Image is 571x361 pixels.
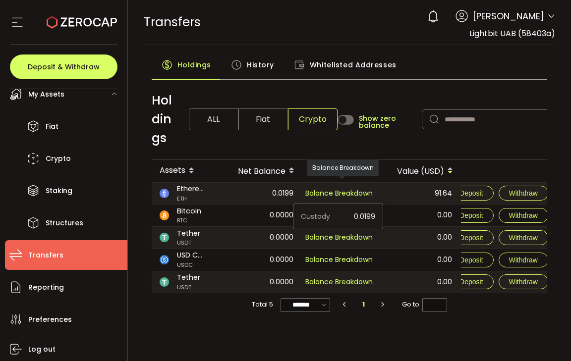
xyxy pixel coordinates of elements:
[359,115,417,129] span: Show zero balance
[307,159,379,176] div: Balance Breakdown
[223,162,302,179] div: Net Balance
[459,189,483,197] span: Deposit
[469,28,555,39] span: Lightbit UAB (58403a)
[189,108,238,130] span: ALL
[160,255,169,264] img: usdc_portfolio.svg
[305,232,373,243] span: Balance Breakdown
[456,254,571,361] iframe: Chat Widget
[46,152,71,166] span: Crypto
[382,162,461,179] div: Value (USD)
[301,209,330,224] span: Custody
[354,209,375,224] span: 0.0199
[449,230,493,245] button: Deposit
[288,108,338,130] span: Crypto
[177,206,201,217] span: Bitcoin
[223,205,301,227] div: 0.0000
[28,63,100,70] span: Deposit & Withdraw
[152,162,223,179] div: Assets
[177,216,201,225] span: BTC
[247,55,274,75] span: History
[177,195,204,203] span: ETH
[355,298,373,311] li: 1
[382,227,460,248] div: 0.00
[28,342,56,357] span: Log out
[152,91,173,148] span: Holdings
[160,189,169,198] img: eth_portfolio.svg
[144,13,201,31] span: Transfers
[177,228,200,239] span: Tether
[459,234,483,242] span: Deposit
[382,183,460,204] div: 91.64
[46,184,72,198] span: Staking
[177,283,200,292] span: USDT
[46,119,58,134] span: Fiat
[499,186,548,201] button: Withdraw
[499,230,548,245] button: Withdraw
[28,312,72,327] span: Preferences
[223,249,301,271] div: 0.0000
[177,184,204,195] span: Ethereum
[449,208,493,223] button: Deposit
[402,298,447,311] span: Go to
[28,280,64,295] span: Reporting
[449,253,493,267] button: Deposit
[223,271,301,293] div: 0.0000
[382,205,460,227] div: 0.00
[499,208,548,223] button: Withdraw
[509,234,538,242] span: Withdraw
[459,211,483,219] span: Deposit
[177,250,204,261] span: USD Coin
[509,189,538,197] span: Withdraw
[160,233,169,242] img: usdt_portfolio.svg
[238,108,288,130] span: Fiat
[382,271,460,293] div: 0.00
[177,261,204,269] span: USDC
[305,188,373,198] span: Balance Breakdown
[305,276,373,288] span: Balance Breakdown
[177,272,200,283] span: Tether
[382,249,460,271] div: 0.00
[449,186,493,201] button: Deposit
[305,254,373,265] span: Balance Breakdown
[160,277,169,287] img: usdt_portfolio.svg
[223,183,301,204] div: 0.0199
[509,211,538,219] span: Withdraw
[473,9,544,23] span: [PERSON_NAME]
[28,87,64,102] span: My Assets
[499,253,548,267] button: Withdraw
[160,210,169,220] img: btc_portfolio.svg
[177,239,200,247] span: USDT
[46,216,83,230] span: Structures
[223,227,301,248] div: 0.0000
[177,55,211,75] span: Holdings
[310,55,397,75] span: Whitelisted Addresses
[252,298,273,311] span: Total 5
[10,54,117,79] button: Deposit & Withdraw
[28,248,63,262] span: Transfers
